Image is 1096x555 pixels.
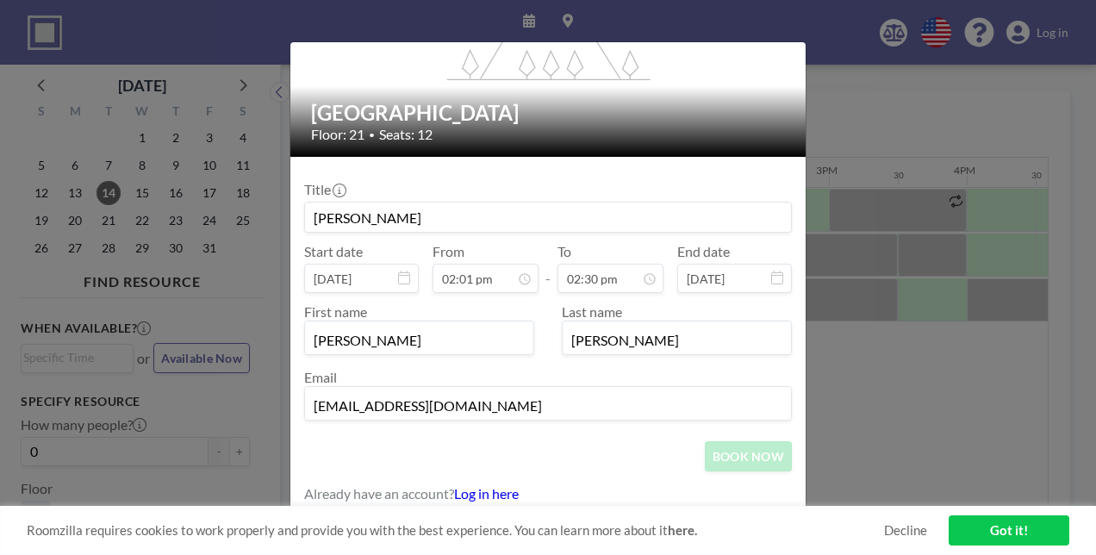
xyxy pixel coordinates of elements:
label: To [557,243,571,260]
a: Decline [884,522,927,539]
span: Seats: 12 [379,126,433,143]
label: Last name [562,303,622,320]
label: Email [304,369,337,385]
input: Guest reservation [305,203,791,232]
span: Floor: 21 [311,126,364,143]
input: Last name [563,325,791,354]
label: Title [304,181,345,198]
span: - [545,249,551,287]
label: First name [304,303,367,320]
span: • [369,128,375,141]
label: Start date [304,243,363,260]
label: End date [677,243,730,260]
a: Got it! [949,515,1069,546]
a: here. [668,522,697,538]
a: Log in here [454,485,519,502]
label: From [433,243,464,260]
button: BOOK NOW [705,441,792,471]
span: Already have an account? [304,485,454,502]
input: Email [305,390,791,420]
input: First name [305,325,533,354]
h2: [GEOGRAPHIC_DATA] [311,100,787,126]
span: Roomzilla requires cookies to work properly and provide you with the best experience. You can lea... [27,522,884,539]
